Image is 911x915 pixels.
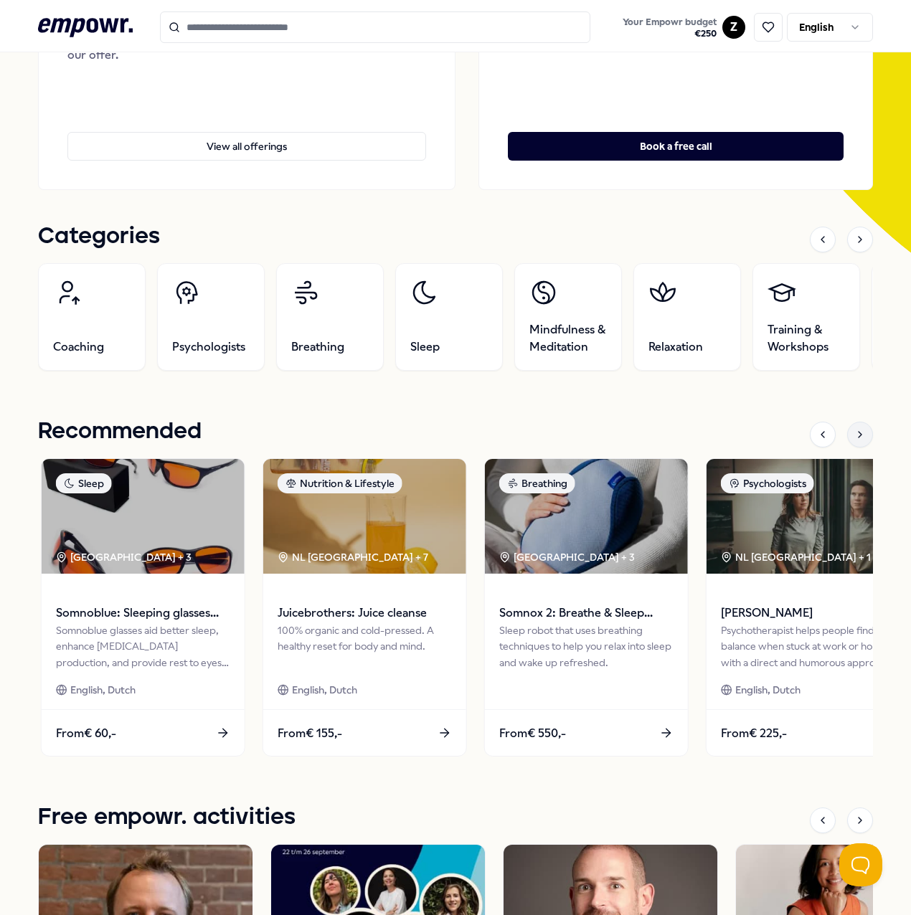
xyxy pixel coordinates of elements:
a: package imagePsychologistsNL [GEOGRAPHIC_DATA] + 1[PERSON_NAME]Psychotherapist helps people find ... [706,458,910,757]
a: Relaxation [633,263,741,371]
div: Psychotherapist helps people find balance when stuck at work or home with a direct and humorous a... [721,622,895,670]
img: package image [42,459,245,574]
span: Somnoblue: Sleeping glasses SB-3 Plus [56,604,230,622]
span: English, Dutch [292,682,357,698]
span: Psychologists [172,338,245,356]
div: Somnoblue glasses aid better sleep, enhance [MEDICAL_DATA] production, and provide rest to eyes a... [56,622,230,670]
span: From € 60,- [56,724,116,743]
span: Coaching [53,338,104,356]
span: Relaxation [648,338,703,356]
div: Sleep robot that uses breathing techniques to help you relax into sleep and wake up refreshed. [499,622,674,670]
span: Breathing [291,338,344,356]
span: From € 155,- [278,724,342,743]
span: English, Dutch [70,682,136,698]
span: Sleep [410,338,440,356]
span: Mindfulness & Meditation [529,321,607,356]
h1: Categories [38,219,160,255]
div: Nutrition & Lifestyle [278,473,402,493]
div: [GEOGRAPHIC_DATA] + 3 [499,549,635,565]
iframe: Help Scout Beacon - Open [839,843,882,886]
span: [PERSON_NAME] [721,604,895,622]
a: Breathing [276,263,384,371]
div: NL [GEOGRAPHIC_DATA] + 1 [721,549,871,565]
div: NL [GEOGRAPHIC_DATA] + 7 [278,549,428,565]
span: From € 225,- [721,724,787,743]
a: Training & Workshops [752,263,860,371]
a: View all offerings [67,109,426,161]
div: 100% organic and cold-pressed. A healthy reset for body and mind. [278,622,452,670]
button: Book a free call [508,132,844,161]
a: Coaching [38,263,146,371]
a: Sleep [395,263,503,371]
h1: Free empowr. activities [38,800,296,835]
span: English, Dutch [735,682,801,698]
input: Search for products, categories or subcategories [160,11,590,43]
img: package image [263,459,466,574]
div: Sleep [56,473,112,493]
a: Mindfulness & Meditation [514,263,622,371]
a: package imageBreathing[GEOGRAPHIC_DATA] + 3Somnox 2: Breathe & Sleep RobotSleep robot that uses b... [484,458,689,757]
span: € 250 [623,28,717,39]
img: package image [485,459,688,574]
span: From € 550,- [499,724,566,743]
a: Your Empowr budget€250 [617,12,722,42]
button: View all offerings [67,132,426,161]
h1: Recommended [38,414,202,450]
img: package image [707,459,910,574]
div: Psychologists [721,473,814,493]
a: Psychologists [157,263,265,371]
a: package imageNutrition & LifestyleNL [GEOGRAPHIC_DATA] + 7Juicebrothers: Juice cleanse100% organi... [263,458,467,757]
div: [GEOGRAPHIC_DATA] + 3 [56,549,192,565]
button: Your Empowr budget€250 [620,14,719,42]
div: Breathing [499,473,575,493]
span: Your Empowr budget [623,16,717,28]
span: Training & Workshops [768,321,845,356]
a: package imageSleep[GEOGRAPHIC_DATA] + 3Somnoblue: Sleeping glasses SB-3 PlusSomnoblue glasses aid... [41,458,245,757]
span: Somnox 2: Breathe & Sleep Robot [499,604,674,622]
button: Z [722,16,745,39]
span: Juicebrothers: Juice cleanse [278,604,452,622]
